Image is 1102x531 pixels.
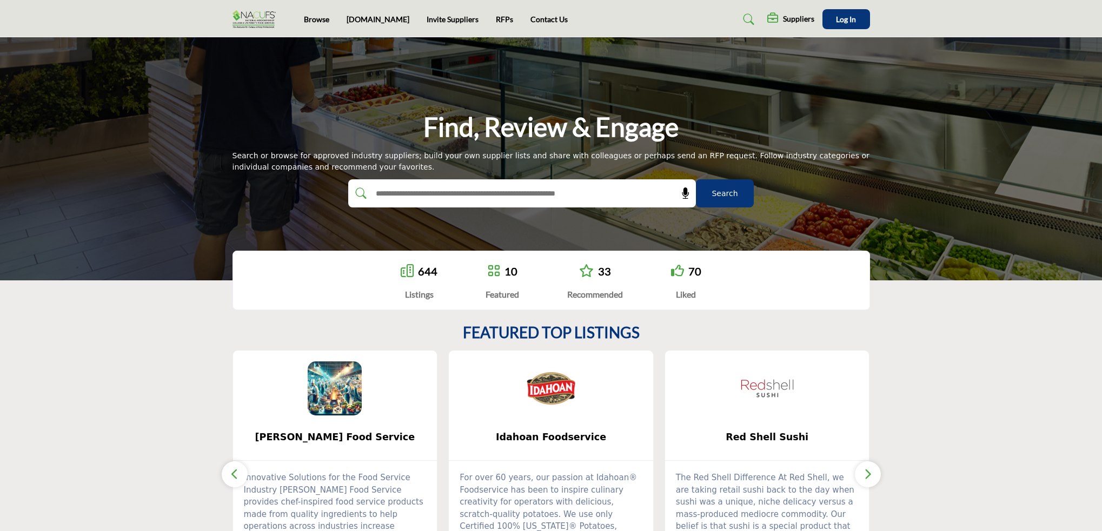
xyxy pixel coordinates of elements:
[496,15,513,24] a: RFPs
[233,150,870,173] div: Search or browse for approved industry suppliers; build your own supplier lists and share with co...
[836,15,856,24] span: Log In
[249,430,421,444] span: [PERSON_NAME] Food Service
[598,265,611,278] a: 33
[671,264,684,277] i: Go to Liked
[530,15,568,24] a: Contact Us
[304,15,329,24] a: Browse
[401,288,437,301] div: Listings
[688,265,701,278] a: 70
[740,361,794,415] img: Red Shell Sushi
[712,188,738,199] span: Search
[233,423,437,452] a: [PERSON_NAME] Food Service
[524,361,578,415] img: Idahoan Foodservice
[463,324,640,342] h2: FEATURED TOP LISTINGS
[418,265,437,278] a: 644
[696,179,754,207] button: Search
[681,423,853,452] b: Red Shell Sushi
[347,15,409,24] a: [DOMAIN_NAME]
[465,430,637,444] span: Idahoan Foodservice
[487,264,500,279] a: Go to Featured
[449,423,653,452] a: Idahoan Foodservice
[671,288,701,301] div: Liked
[486,288,519,301] div: Featured
[233,10,281,28] img: Site Logo
[308,361,362,415] img: Schwan's Food Service
[579,264,594,279] a: Go to Recommended
[249,423,421,452] b: Schwan's Food Service
[733,11,761,28] a: Search
[681,430,853,444] span: Red Shell Sushi
[783,14,814,24] h5: Suppliers
[767,13,814,26] div: Suppliers
[504,265,517,278] a: 10
[465,423,637,452] b: Idahoan Foodservice
[665,423,869,452] a: Red Shell Sushi
[427,15,479,24] a: Invite Suppliers
[423,110,679,144] h1: Find, Review & Engage
[822,9,870,29] button: Log In
[567,288,623,301] div: Recommended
